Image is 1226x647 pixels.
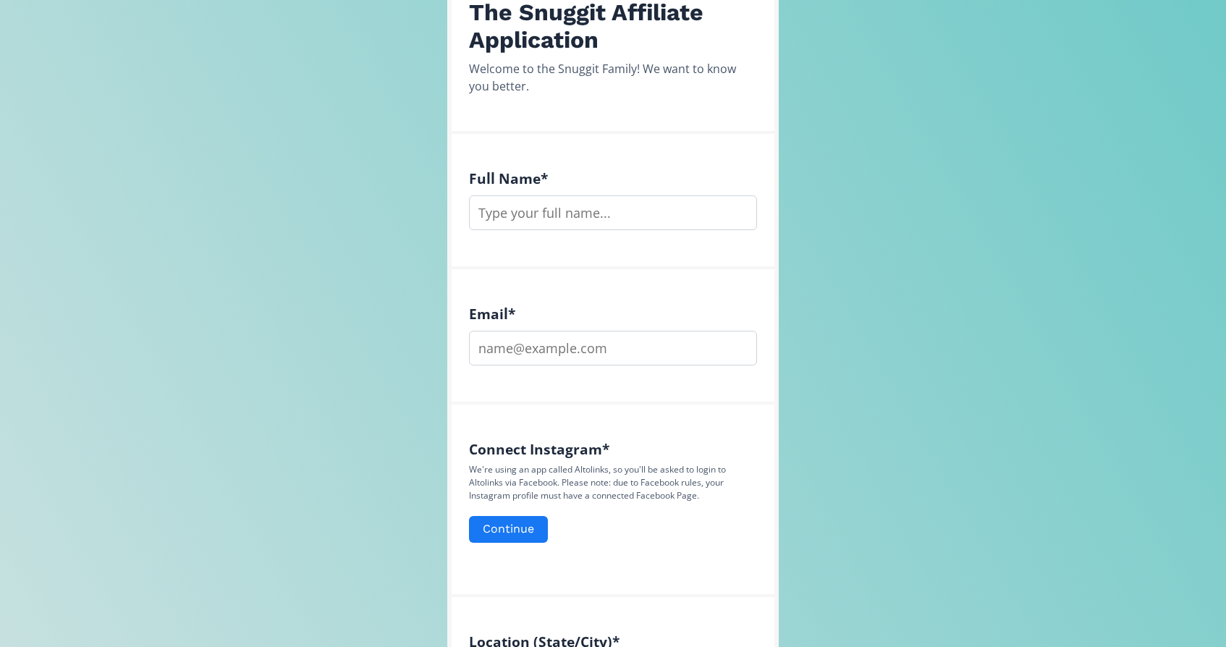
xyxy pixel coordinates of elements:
input: name@example.com [469,331,757,365]
p: We're using an app called Altolinks, so you'll be asked to login to Altolinks via Facebook. Pleas... [469,463,757,502]
h4: Full Name * [469,170,757,187]
h4: Connect Instagram * [469,441,757,457]
div: Welcome to the Snuggit Family! We want to know you better. [469,60,757,95]
input: Type your full name... [469,195,757,230]
button: Continue [469,516,548,543]
h4: Email * [469,305,757,322]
